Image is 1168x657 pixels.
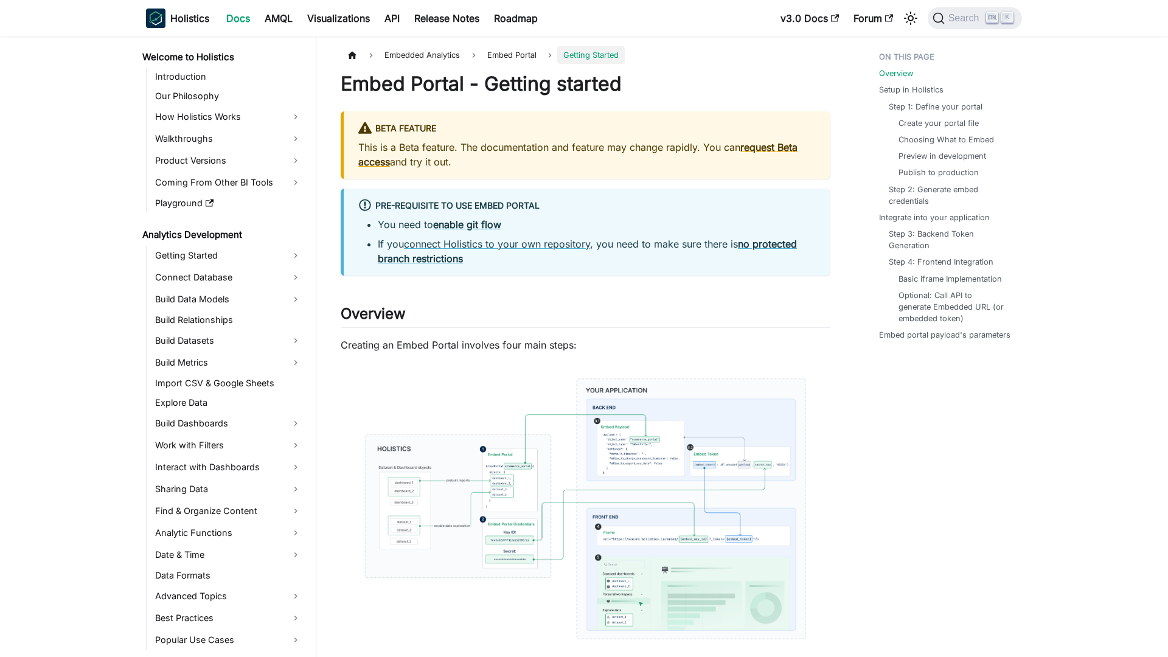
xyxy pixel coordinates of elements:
a: Welcome to Holistics [139,49,305,66]
a: Find & Organize Content [151,501,305,521]
h2: Overview [341,305,830,328]
a: Roadmap [487,9,545,28]
a: connect Holistics to your own repository [404,238,590,250]
a: Overview [879,68,913,79]
a: Create your portal file [899,117,979,129]
span: Embedded Analytics [378,46,466,64]
img: Holistics [146,9,165,28]
a: request Beta access [358,141,798,168]
a: Analytics Development [139,226,305,243]
a: Work with Filters [151,436,305,455]
a: Best Practices [151,608,305,628]
a: Build Dashboards [151,414,305,433]
a: Docs [219,9,257,28]
a: Playground [151,195,305,212]
a: Walkthroughs [151,129,305,148]
a: Date & Time [151,545,305,565]
a: How Holistics Works [151,107,305,127]
a: Introduction [151,68,305,85]
a: Optional: Call API to generate Embedded URL (or embedded token) [899,290,1005,325]
nav: Breadcrumbs [341,46,830,64]
a: Build Datasets [151,331,305,350]
a: Getting Started [151,246,305,265]
a: Embed Portal [481,46,543,64]
a: Build Metrics [151,353,305,372]
li: You need to [378,217,816,232]
a: Interact with Dashboards [151,457,305,477]
p: This is a Beta feature. The documentation and feature may change rapidly. You can and try it out. [358,140,816,169]
a: Basic iframe Implementation [899,273,1002,285]
a: no protected branch restrictions [378,238,797,265]
span: Search [945,13,987,24]
button: Switch between dark and light mode (currently light mode) [901,9,920,28]
a: Step 4: Frontend Integration [889,256,993,268]
a: Step 1: Define your portal [889,101,982,113]
a: Advanced Topics [151,586,305,606]
a: Popular Use Cases [151,630,305,650]
a: Setup in Holistics [879,84,944,96]
a: Analytic Functions [151,523,305,543]
li: If you , you need to make sure there is [378,237,816,266]
kbd: K [1001,12,1013,23]
h1: Embed Portal - Getting started [341,72,830,96]
a: Step 2: Generate embed credentials [889,184,1010,207]
img: Embed Portal Getting Started [341,364,830,653]
a: Release Notes [407,9,487,28]
span: Getting Started [557,46,625,64]
a: Coming From Other BI Tools [151,173,305,192]
a: Integrate into your application [879,212,990,223]
a: Home page [341,46,364,64]
a: Embed portal payload's parameters [879,329,1010,341]
a: AMQL [257,9,300,28]
div: Pre-requisite to use Embed Portal [358,198,816,214]
a: Choosing What to Embed [899,134,994,145]
b: Holistics [170,11,209,26]
a: Build Relationships [151,311,305,328]
button: Search (Ctrl+K) [928,7,1022,29]
a: Forum [846,9,900,28]
a: Build Data Models [151,290,305,309]
a: Data Formats [151,567,305,584]
a: Step 3: Backend Token Generation [889,228,1010,251]
a: Preview in development [899,150,986,162]
a: enable git flow [433,218,501,231]
p: Creating an Embed Portal involves four main steps: [341,338,830,352]
a: API [377,9,407,28]
a: Publish to production [899,167,979,178]
nav: Docs sidebar [134,36,316,657]
a: Product Versions [151,151,305,170]
a: Our Philosophy [151,88,305,105]
span: Embed Portal [487,50,537,60]
a: Sharing Data [151,479,305,499]
a: Import CSV & Google Sheets [151,375,305,392]
a: v3.0 Docs [773,9,846,28]
a: Visualizations [300,9,377,28]
div: BETA FEATURE [358,121,816,137]
a: Connect Database [151,268,305,287]
a: Explore Data [151,394,305,411]
a: HolisticsHolistics [146,9,209,28]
